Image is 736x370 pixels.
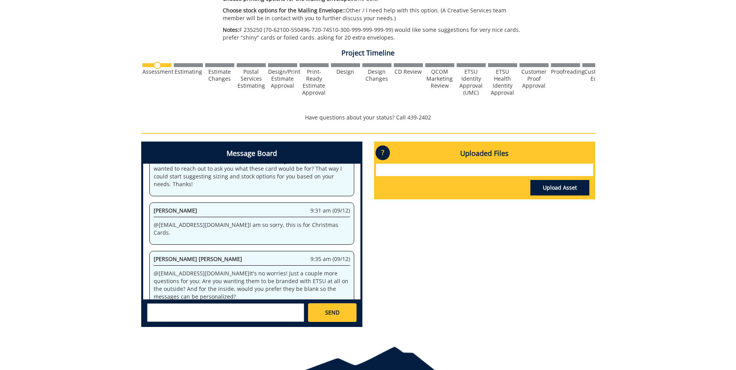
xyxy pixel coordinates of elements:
div: Estimating [174,68,203,75]
div: Design/Print Estimate Approval [268,68,297,89]
span: [PERSON_NAME] [154,207,197,214]
div: Postal Services Estimating [237,68,266,89]
div: Customer Edits [582,68,611,82]
span: SEND [325,309,339,316]
img: no [154,62,161,69]
textarea: messageToSend [147,303,304,322]
div: Estimate Changes [205,68,234,82]
div: Proofreading [551,68,580,75]
span: 9:35 am (09/12) [310,255,350,263]
div: ETSU Identity Approval (UMC) [457,68,486,96]
div: Design Changes [362,68,391,82]
p: @ [EMAIL_ADDRESS][DOMAIN_NAME] I am so sorry, this is for Christmas Cards. [154,221,350,237]
h4: Message Board [143,144,360,164]
span: [PERSON_NAME] [PERSON_NAME] [154,255,242,263]
div: Customer Proof Approval [520,68,549,89]
span: 9:31 am (09/12) [310,207,350,214]
div: Print-Ready Estimate Approval [300,68,329,96]
p: F 235250 (70-62100-550496-720-74510-300-999-999-999-99) would like some suggestions for very nice... [223,26,526,41]
div: CD Review [394,68,423,75]
a: Upload Asset [530,180,589,195]
div: ETSU Health Identity Approval [488,68,517,96]
div: QCOM Marketing Review [425,68,454,89]
h4: Uploaded Files [376,144,593,164]
p: @ [EMAIL_ADDRESS][DOMAIN_NAME] Good morning, [PERSON_NAME]! I wanted to reach out to ask you what... [154,157,350,188]
p: Other / I need help with this option. (A Creative Services team member will be in contact with yo... [223,7,526,22]
h4: Project Timeline [141,49,595,57]
div: Assessment [142,68,171,75]
span: Notes: [223,26,239,33]
p: @ [EMAIL_ADDRESS][DOMAIN_NAME] It's no worries! Just a couple more questions for you: Are you wan... [154,270,350,301]
p: Have questions about your status? Call 439-2402 [141,114,595,121]
span: Choose stock options for the Mailing Envelope:: [223,7,346,14]
a: SEND [308,303,356,322]
div: Design [331,68,360,75]
p: ? [376,145,390,160]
